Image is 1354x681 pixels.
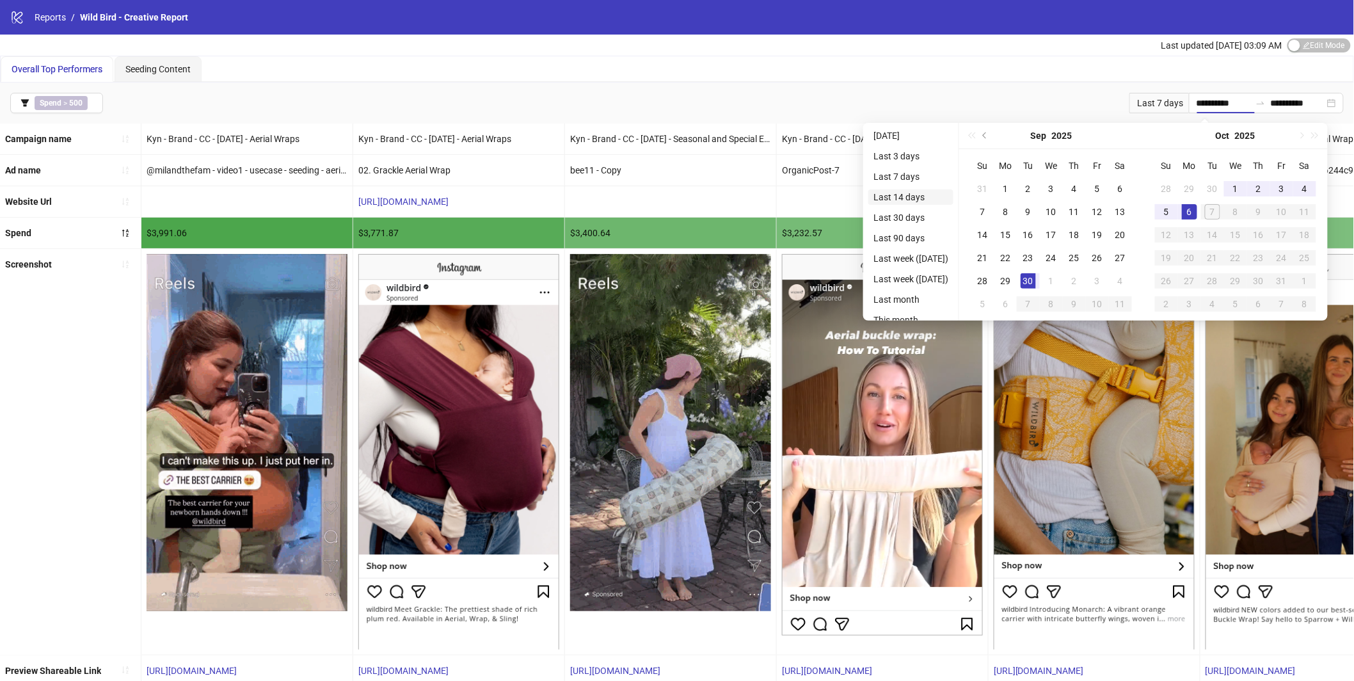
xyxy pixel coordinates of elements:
[1201,269,1224,292] td: 2025-10-28
[1040,223,1063,246] td: 2025-09-17
[1293,154,1316,177] th: Sa
[971,200,994,223] td: 2025-09-07
[1040,246,1063,269] td: 2025-09-24
[1178,177,1201,200] td: 2025-09-29
[1216,123,1230,148] button: Choose a month
[80,12,188,22] span: Wild Bird - Creative Report
[565,218,776,248] div: $3,400.64
[1067,227,1082,243] div: 18
[1247,269,1270,292] td: 2025-10-30
[1063,269,1086,292] td: 2025-10-02
[1155,200,1178,223] td: 2025-10-05
[1021,181,1036,196] div: 2
[1201,223,1224,246] td: 2025-10-14
[994,292,1017,316] td: 2025-10-06
[1109,269,1132,292] td: 2025-10-04
[868,169,953,184] li: Last 7 days
[1224,200,1247,223] td: 2025-10-08
[1044,250,1059,266] div: 24
[1178,154,1201,177] th: Mo
[1297,227,1312,243] div: 18
[1274,273,1289,289] div: 31
[5,666,101,676] b: Preview Shareable Link
[1293,200,1316,223] td: 2025-10-11
[1228,296,1243,312] div: 5
[1255,98,1266,108] span: to
[1090,204,1105,220] div: 12
[1178,223,1201,246] td: 2025-10-13
[147,666,237,676] a: [URL][DOMAIN_NAME]
[1201,154,1224,177] th: Tu
[1086,246,1109,269] td: 2025-09-26
[868,210,953,225] li: Last 30 days
[1017,269,1040,292] td: 2025-09-30
[353,218,564,248] div: $3,771.87
[20,99,29,108] span: filter
[1063,200,1086,223] td: 2025-09-11
[1205,181,1220,196] div: 30
[1182,296,1197,312] div: 3
[1063,223,1086,246] td: 2025-09-18
[358,254,559,649] img: Screenshot 120236860484260655
[1063,246,1086,269] td: 2025-09-25
[1031,123,1047,148] button: Choose a month
[1086,223,1109,246] td: 2025-09-19
[1255,98,1266,108] span: swap-right
[1109,223,1132,246] td: 2025-09-20
[1178,200,1201,223] td: 2025-10-06
[1155,154,1178,177] th: Su
[1129,93,1189,113] div: Last 7 days
[1205,227,1220,243] div: 14
[1205,250,1220,266] div: 21
[141,155,353,186] div: @milandthefam - video1 - usecase - seeding - aerialbucklewrap - PDP - Copy
[868,128,953,143] li: [DATE]
[1109,200,1132,223] td: 2025-09-13
[998,296,1013,312] div: 6
[868,271,953,287] li: Last week ([DATE])
[1040,292,1063,316] td: 2025-10-08
[5,165,41,175] b: Ad name
[1040,200,1063,223] td: 2025-09-10
[1182,227,1197,243] div: 13
[1159,296,1174,312] div: 2
[1228,204,1243,220] div: 8
[1086,292,1109,316] td: 2025-10-10
[1159,273,1174,289] div: 26
[1224,177,1247,200] td: 2025-10-01
[1113,273,1128,289] div: 4
[1155,177,1178,200] td: 2025-09-28
[5,228,31,238] b: Spend
[121,197,130,206] span: sort-ascending
[1206,666,1296,676] a: [URL][DOMAIN_NAME]
[353,124,564,154] div: Kyn - Brand - CC - [DATE] - Aerial Wraps
[1090,296,1105,312] div: 10
[994,177,1017,200] td: 2025-09-01
[1159,250,1174,266] div: 19
[35,96,88,110] span: >
[121,166,130,175] span: sort-ascending
[998,273,1013,289] div: 29
[1228,181,1243,196] div: 1
[1247,200,1270,223] td: 2025-10-09
[570,254,771,611] img: Screenshot 120236526588530655
[1251,296,1266,312] div: 6
[782,666,872,676] a: [URL][DOMAIN_NAME]
[1297,273,1312,289] div: 1
[141,124,353,154] div: Kyn - Brand - CC - [DATE] - Aerial Wraps
[1113,181,1128,196] div: 6
[1228,273,1243,289] div: 29
[1044,204,1059,220] div: 10
[1178,269,1201,292] td: 2025-10-27
[1109,246,1132,269] td: 2025-09-27
[975,204,990,220] div: 7
[40,99,61,108] b: Spend
[121,666,130,675] span: sort-ascending
[978,123,992,148] button: Previous month (PageUp)
[1178,292,1201,316] td: 2025-11-03
[868,251,953,266] li: Last week ([DATE])
[1247,177,1270,200] td: 2025-10-02
[1201,246,1224,269] td: 2025-10-21
[147,254,347,611] img: Screenshot 120236579608200655
[975,181,990,196] div: 31
[1201,292,1224,316] td: 2025-11-04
